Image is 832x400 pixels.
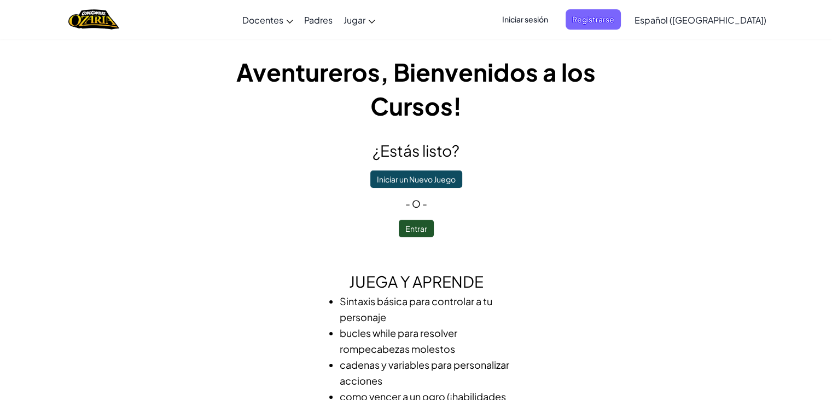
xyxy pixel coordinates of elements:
button: Registrarse [566,9,621,30]
span: o [412,197,421,210]
img: Home [68,8,119,31]
li: bucles while para resolver rompecabezas molestos [340,325,515,357]
a: Docentes [237,5,299,35]
a: Ozaria by CodeCombat logo [68,8,119,31]
h2: Juega y Aprende [219,270,613,293]
a: Padres [299,5,338,35]
h2: ¿Estás listo? [219,139,613,162]
li: cadenas y variables para personalizar acciones [340,357,515,388]
button: Iniciar sesión [496,9,555,30]
h1: Aventureros, Bienvenidos a los Cursos! [219,55,613,123]
span: Docentes [242,14,283,26]
button: Entrar [399,220,434,237]
span: Jugar [344,14,365,26]
span: Español ([GEOGRAPHIC_DATA]) [635,14,766,26]
a: Español ([GEOGRAPHIC_DATA]) [629,5,772,35]
button: Iniciar un Nuevo Juego [370,170,462,188]
a: Jugar [338,5,381,35]
span: - [405,197,412,210]
li: Sintaxis básica para controlar a tu personaje [340,293,515,325]
span: - [421,197,427,210]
